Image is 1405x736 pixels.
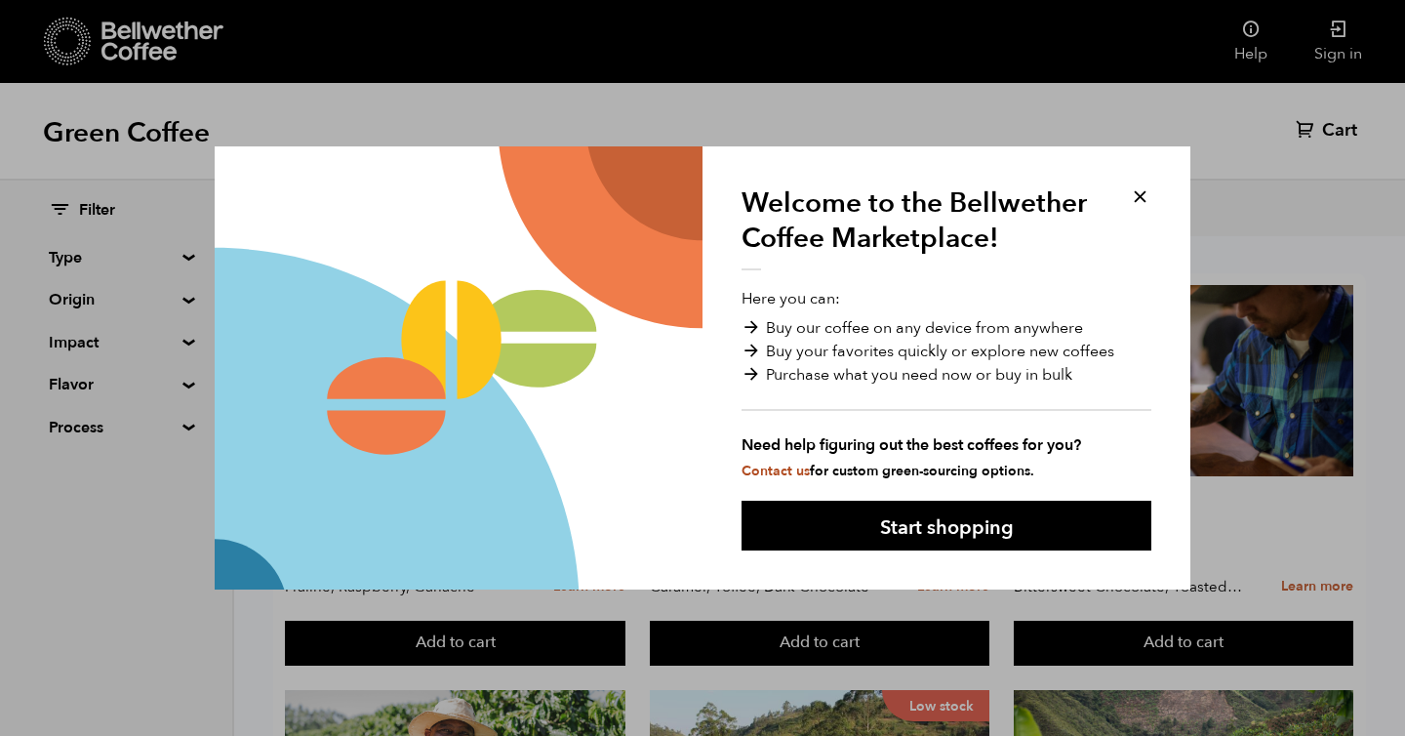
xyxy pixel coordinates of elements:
[742,462,1034,480] small: for custom green-sourcing options.
[742,287,1151,480] p: Here you can:
[742,433,1151,457] strong: Need help figuring out the best coffees for you?
[742,316,1151,340] li: Buy our coffee on any device from anywhere
[742,501,1151,551] button: Start shopping
[742,363,1151,387] li: Purchase what you need now or buy in bulk
[742,185,1103,271] h1: Welcome to the Bellwether Coffee Marketplace!
[742,462,810,480] a: Contact us
[742,340,1151,363] li: Buy your favorites quickly or explore new coffees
